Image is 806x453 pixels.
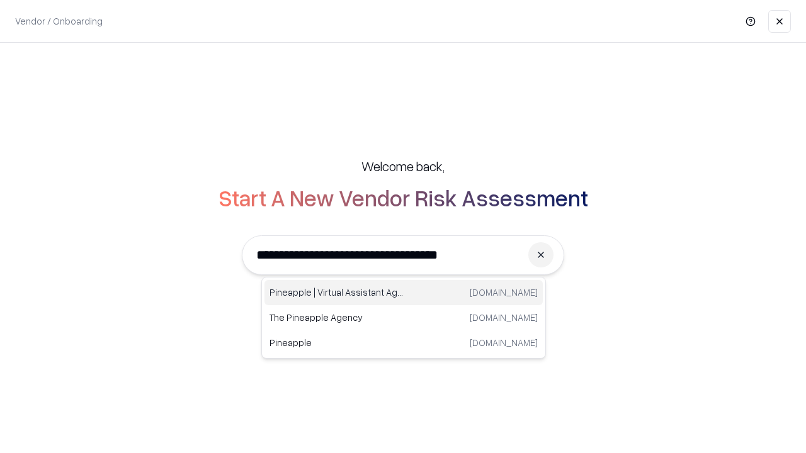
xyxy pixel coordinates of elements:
[470,336,538,349] p: [DOMAIN_NAME]
[470,311,538,324] p: [DOMAIN_NAME]
[270,286,404,299] p: Pineapple | Virtual Assistant Agency
[470,286,538,299] p: [DOMAIN_NAME]
[261,277,546,359] div: Suggestions
[270,336,404,349] p: Pineapple
[219,185,588,210] h2: Start A New Vendor Risk Assessment
[361,157,445,175] h5: Welcome back,
[15,14,103,28] p: Vendor / Onboarding
[270,311,404,324] p: The Pineapple Agency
